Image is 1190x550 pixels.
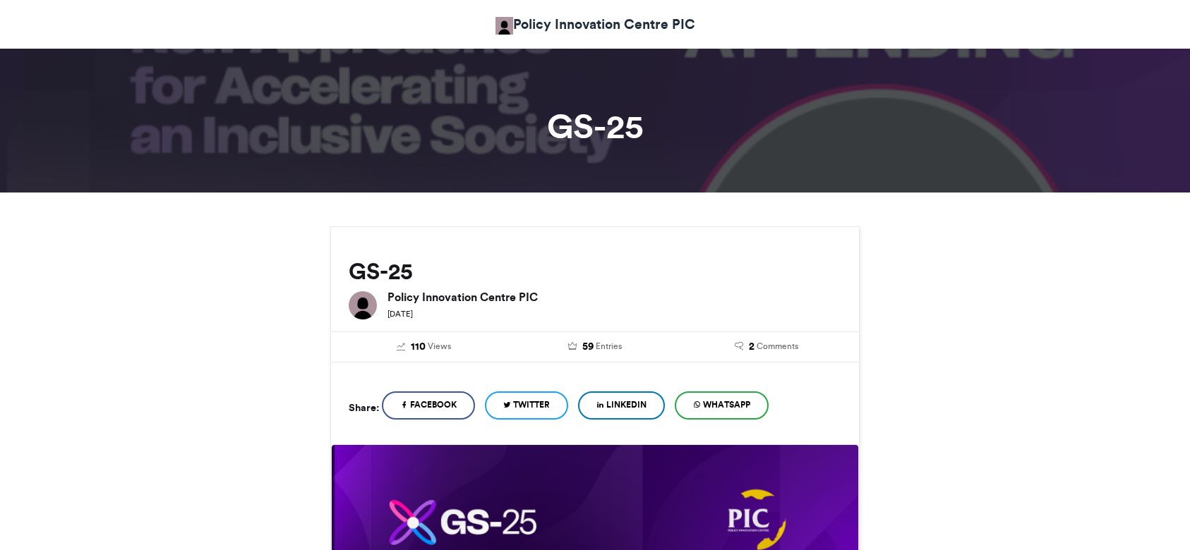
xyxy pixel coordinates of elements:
[757,340,798,353] span: Comments
[703,398,750,411] span: WhatsApp
[410,398,457,411] span: Facebook
[349,291,377,319] img: Policy Innovation Centre PIC
[203,109,987,143] h1: GS-25
[513,398,550,411] span: Twitter
[495,17,513,35] img: Policy Innovation Centre PIC
[675,391,769,420] a: WhatsApp
[691,339,841,355] a: 2 Comments
[582,339,594,355] span: 59
[349,259,841,284] h2: GS-25
[606,398,647,411] span: LinkedIn
[596,340,622,353] span: Entries
[349,339,499,355] a: 110 Views
[520,339,671,355] a: 59 Entries
[349,398,379,417] h5: Share:
[428,340,451,353] span: Views
[485,391,568,420] a: Twitter
[387,291,841,302] h6: Policy Innovation Centre PIC
[387,309,413,319] small: [DATE]
[495,14,695,35] a: Policy Innovation Centre PIC
[749,339,755,355] span: 2
[578,391,665,420] a: LinkedIn
[382,391,475,420] a: Facebook
[411,339,426,355] span: 110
